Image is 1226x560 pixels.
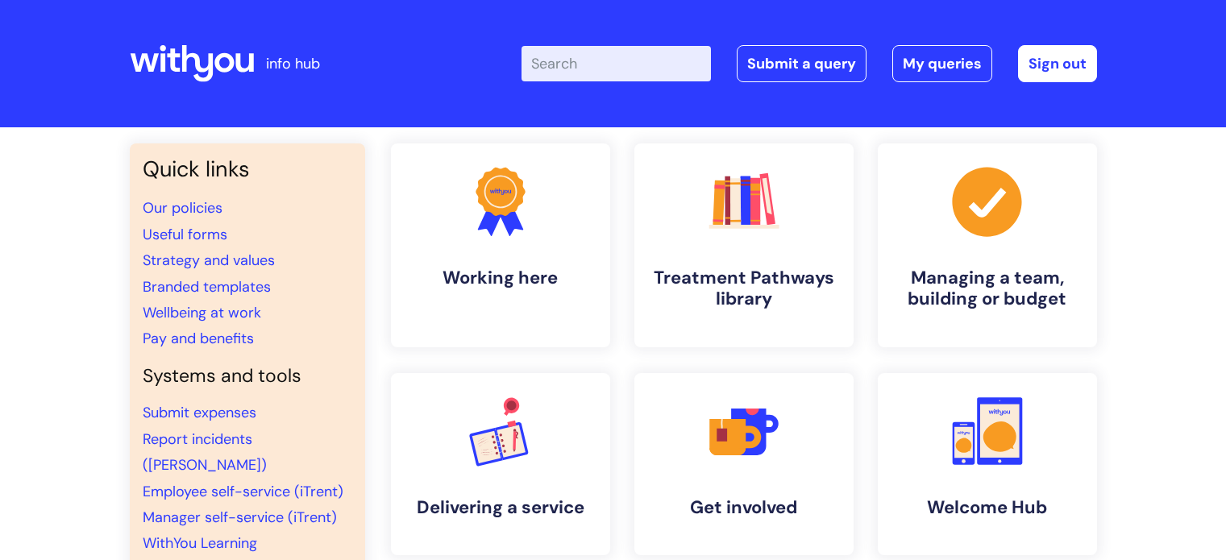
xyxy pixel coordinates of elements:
h4: Managing a team, building or budget [891,268,1084,310]
a: Manager self-service (iTrent) [143,508,337,527]
a: Employee self-service (iTrent) [143,482,343,501]
h4: Working here [404,268,597,288]
a: WithYou Learning [143,533,257,553]
h4: Treatment Pathways library [647,268,841,310]
h4: Welcome Hub [891,497,1084,518]
a: Strategy and values [143,251,275,270]
h3: Quick links [143,156,352,182]
a: Wellbeing at work [143,303,261,322]
input: Search [522,46,711,81]
a: Branded templates [143,277,271,297]
a: Our policies [143,198,222,218]
a: Report incidents ([PERSON_NAME]) [143,429,267,475]
a: Welcome Hub [878,373,1097,555]
a: Managing a team, building or budget [878,143,1097,347]
p: info hub [266,51,320,77]
a: Sign out [1018,45,1097,82]
a: Working here [391,143,610,347]
a: My queries [892,45,992,82]
div: | - [522,45,1097,82]
h4: Systems and tools [143,365,352,388]
a: Submit expenses [143,403,256,422]
a: Submit a query [737,45,867,82]
a: Delivering a service [391,373,610,555]
a: Pay and benefits [143,329,254,348]
h4: Delivering a service [404,497,597,518]
a: Useful forms [143,225,227,244]
a: Get involved [634,373,854,555]
a: Treatment Pathways library [634,143,854,347]
h4: Get involved [647,497,841,518]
